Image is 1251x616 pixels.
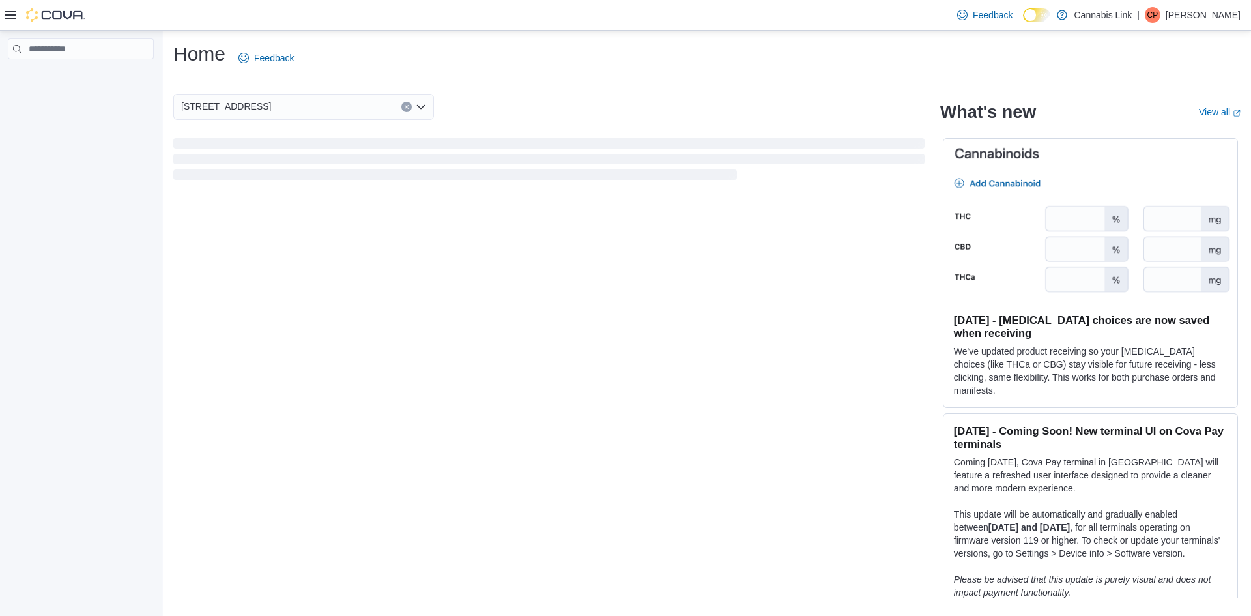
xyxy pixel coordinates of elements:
p: We've updated product receiving so your [MEDICAL_DATA] choices (like THCa or CBG) stay visible fo... [954,345,1227,397]
h2: What's new [940,102,1036,123]
h1: Home [173,41,225,67]
svg: External link [1233,110,1241,117]
nav: Complex example [8,62,154,93]
button: Open list of options [416,102,426,112]
a: Feedback [233,45,299,71]
span: Loading [173,141,925,183]
p: This update will be automatically and gradually enabled between , for all terminals operating on ... [954,508,1227,560]
span: [STREET_ADDRESS] [181,98,271,114]
strong: [DATE] and [DATE] [988,522,1070,533]
em: Please be advised that this update is purely visual and does not impact payment functionality. [954,574,1211,598]
p: Coming [DATE], Cova Pay terminal in [GEOGRAPHIC_DATA] will feature a refreshed user interface des... [954,456,1227,495]
h3: [DATE] - [MEDICAL_DATA] choices are now saved when receiving [954,314,1227,340]
p: Cannabis Link [1074,7,1132,23]
span: Feedback [973,8,1013,22]
span: Feedback [254,51,294,65]
input: Dark Mode [1023,8,1050,22]
p: | [1137,7,1140,23]
a: View allExternal link [1199,107,1241,117]
span: Dark Mode [1023,22,1024,23]
h3: [DATE] - Coming Soon! New terminal UI on Cova Pay terminals [954,424,1227,450]
img: Cova [26,8,85,22]
button: Clear input [401,102,412,112]
p: [PERSON_NAME] [1166,7,1241,23]
span: CP [1147,7,1158,23]
a: Feedback [952,2,1018,28]
div: Charlotte Phillips [1145,7,1160,23]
